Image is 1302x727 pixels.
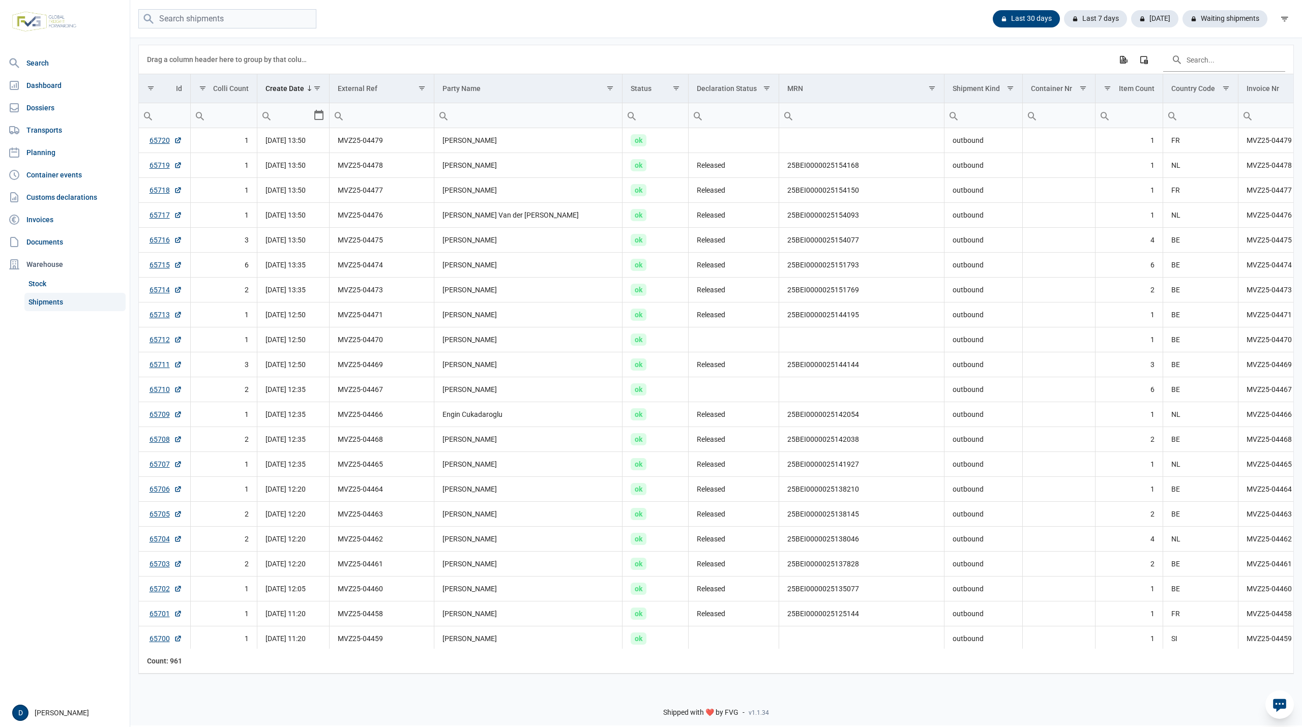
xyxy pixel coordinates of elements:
[190,577,257,601] td: 1
[442,84,481,93] div: Party Name
[1163,502,1238,527] td: BE
[623,103,641,128] div: Search box
[330,103,348,128] div: Search box
[779,74,944,103] td: Column MRN
[1104,84,1111,92] span: Show filter options for column 'Item Count'
[330,377,434,402] td: MVZ25-04467
[689,228,779,253] td: Released
[689,178,779,203] td: Released
[1095,228,1163,253] td: 4
[689,103,707,128] div: Search box
[257,103,313,128] input: Filter cell
[1095,527,1163,552] td: 4
[689,502,779,527] td: Released
[330,502,434,527] td: MVZ25-04463
[190,74,257,103] td: Column Colli Count
[779,527,944,552] td: 25BEI0000025138046
[944,626,1023,651] td: outbound
[1023,103,1096,128] td: Filter cell
[190,203,257,228] td: 1
[330,153,434,178] td: MVZ25-04478
[330,402,434,427] td: MVZ25-04466
[190,626,257,651] td: 1
[1064,10,1127,27] div: Last 7 days
[1163,626,1238,651] td: SI
[418,84,426,92] span: Show filter options for column 'External Ref'
[689,103,779,128] input: Filter cell
[4,75,126,96] a: Dashboard
[672,84,680,92] span: Show filter options for column 'Status'
[1276,10,1294,28] div: filter
[1163,577,1238,601] td: BE
[191,103,209,128] div: Search box
[434,228,623,253] td: [PERSON_NAME]
[944,103,963,128] div: Search box
[257,74,330,103] td: Column Create Date
[944,178,1023,203] td: outbound
[138,9,316,29] input: Search shipments
[330,626,434,651] td: MVZ25-04459
[434,153,623,178] td: [PERSON_NAME]
[689,527,779,552] td: Released
[606,84,614,92] span: Show filter options for column 'Party Name'
[147,84,155,92] span: Show filter options for column 'Id'
[1023,103,1041,128] div: Search box
[12,705,28,721] div: D
[150,434,182,444] a: 65708
[330,552,434,577] td: MVZ25-04461
[779,601,944,626] td: 25BEI0000025125144
[190,178,257,203] td: 1
[190,352,257,377] td: 3
[330,302,434,327] td: MVZ25-04471
[150,135,182,145] a: 65720
[150,384,182,395] a: 65710
[4,187,126,207] a: Customs declarations
[330,74,434,103] td: Column External Ref
[4,209,126,230] a: Invoices
[1095,74,1163,103] td: Column Item Count
[190,402,257,427] td: 1
[1222,84,1230,92] span: Show filter options for column 'Country Code'
[944,427,1023,452] td: outbound
[190,452,257,477] td: 1
[434,103,623,128] input: Filter cell
[150,260,182,270] a: 65715
[190,477,257,502] td: 1
[24,293,126,311] a: Shipments
[928,84,936,92] span: Show filter options for column 'MRN'
[191,103,257,128] input: Filter cell
[330,352,434,377] td: MVZ25-04469
[150,359,182,370] a: 65711
[1095,352,1163,377] td: 3
[1096,103,1114,128] div: Search box
[8,8,80,36] img: FVG - Global freight forwarding
[689,601,779,626] td: Released
[150,285,182,295] a: 65714
[150,559,182,569] a: 65703
[689,577,779,601] td: Released
[190,527,257,552] td: 2
[150,459,182,469] a: 65707
[150,160,182,170] a: 65719
[139,74,190,103] td: Column Id
[147,656,182,666] div: Id Count: 961
[1163,103,1238,128] td: Filter cell
[150,484,182,494] a: 65706
[1095,327,1163,352] td: 1
[434,402,623,427] td: Engin Cukadaroglu
[779,402,944,427] td: 25BEI0000025142054
[434,253,623,278] td: [PERSON_NAME]
[1163,477,1238,502] td: BE
[944,153,1023,178] td: outbound
[1007,84,1014,92] span: Show filter options for column 'Shipment Kind'
[213,84,249,93] div: Colli Count
[330,601,434,626] td: MVZ25-04458
[434,626,623,651] td: [PERSON_NAME]
[434,601,623,626] td: [PERSON_NAME]
[1163,253,1238,278] td: BE
[1163,452,1238,477] td: NL
[1095,577,1163,601] td: 1
[190,552,257,577] td: 2
[338,84,377,93] div: External Ref
[1023,74,1096,103] td: Column Container Nr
